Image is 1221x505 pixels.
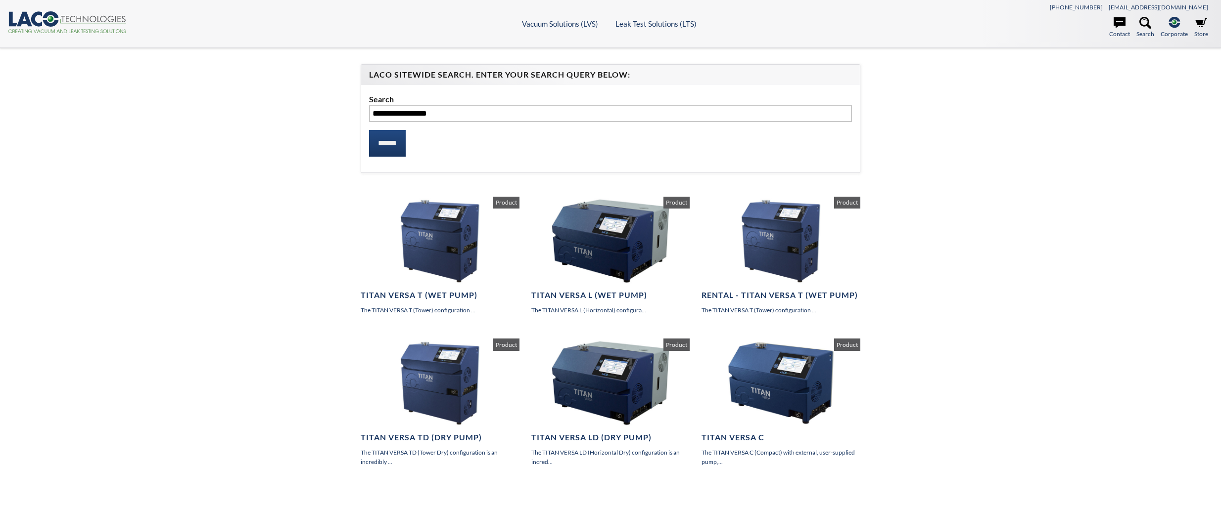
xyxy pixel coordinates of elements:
span: Product [663,197,690,209]
h4: TITAN VERSA LD (Dry Pump) [531,432,690,443]
p: The TITAN VERSA L (Horizontal) configura... [531,305,690,315]
a: [EMAIL_ADDRESS][DOMAIN_NAME] [1109,3,1208,11]
span: Product [663,338,690,350]
a: TITAN VERSA L (Wet Pump) The TITAN VERSA L (Horizontal) configura... Product [531,197,690,315]
a: TITAN VERSA LD (Dry Pump) The TITAN VERSA LD (Horizontal Dry) configuration is an incred... Product [531,338,690,466]
a: Store [1194,17,1208,39]
a: Contact [1109,17,1130,39]
p: The TITAN VERSA TD (Tower Dry) configuration is an incredibly ... [361,448,519,466]
a: [PHONE_NUMBER] [1050,3,1103,11]
h4: TITAN VERSA T (Wet Pump) [361,290,519,300]
p: The TITAN VERSA LD (Horizontal Dry) configuration is an incred... [531,448,690,466]
p: The TITAN VERSA T (Tower) configuration ... [361,305,519,315]
h4: TITAN VERSA L (Wet Pump) [531,290,690,300]
span: Product [834,197,860,209]
p: The TITAN VERSA C (Compact) with external, user-supplied pump,... [702,448,860,466]
span: Product [493,197,519,209]
a: Vacuum Solutions (LVS) [522,19,598,28]
p: The TITAN VERSA T (Tower) configuration ... [702,305,860,315]
span: Product [834,338,860,350]
h4: TITAN VERSA TD (Dry Pump) [361,432,519,443]
span: Corporate [1161,29,1188,39]
a: Leak Test Solutions (LTS) [615,19,697,28]
a: TITAN VERSA TD (Dry Pump) The TITAN VERSA TD (Tower Dry) configuration is an incredibly ... Product [361,338,519,466]
a: Search [1136,17,1154,39]
label: Search [369,93,851,106]
h4: Rental - TITAN VERSA T (Wet Pump) [702,290,860,300]
h4: LACO Sitewide Search. Enter your Search Query Below: [369,70,851,80]
span: Product [493,338,519,350]
a: TITAN VERSA C The TITAN VERSA C (Compact) with external, user-supplied pump,... Product [702,338,860,466]
a: TITAN VERSA T (Wet Pump) The TITAN VERSA T (Tower) configuration ... Product [361,197,519,315]
a: Rental - TITAN VERSA T (Wet Pump) The TITAN VERSA T (Tower) configuration ... Product [702,197,860,315]
h4: TITAN VERSA C [702,432,860,443]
